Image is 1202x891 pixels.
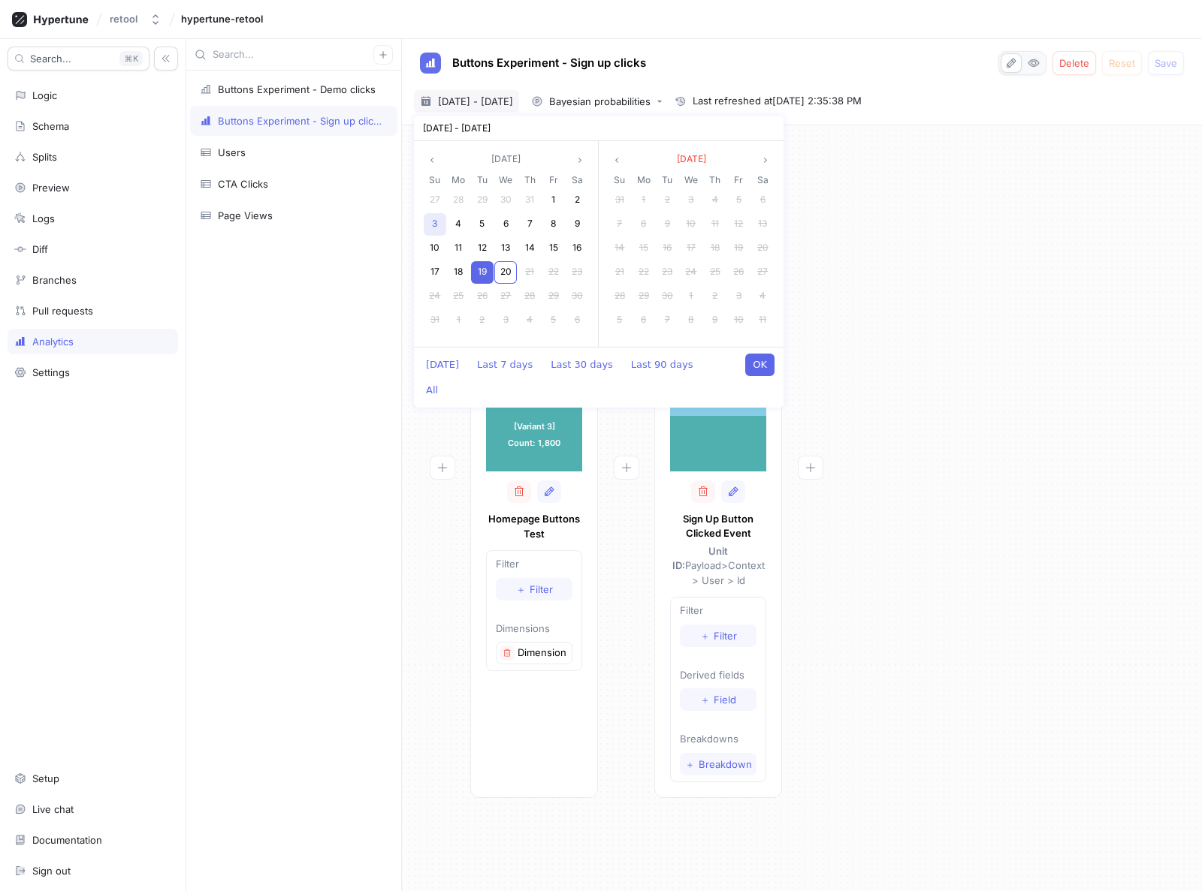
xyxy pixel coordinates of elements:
div: 31 Aug 2025 [608,188,632,212]
button: All [418,379,445,402]
div: 17 Sep 2025 [679,236,703,260]
div: 05 Oct 2025 [608,309,632,333]
div: 20 Sep 2025 [750,236,775,260]
div: 28 Jul 2025 [447,188,471,212]
span: 17 [430,266,439,277]
span: 15 [639,242,648,253]
span: 27 [757,266,768,277]
div: 3 [424,213,446,236]
span: Reset [1109,59,1135,68]
div: 14 [518,237,541,260]
span: 9 [575,218,580,229]
button: retool [104,7,168,32]
div: 08 Sep 2025 [632,212,656,236]
span: 3 [688,194,693,205]
span: 25 [453,290,464,301]
span: 23 [572,266,582,277]
div: 5 [471,213,494,236]
div: 18 Sep 2025 [703,236,727,260]
div: 01 Sep 2025 [632,188,656,212]
div: 18 Aug 2025 [447,260,471,284]
div: 15 Sep 2025 [632,236,656,260]
div: 21 [609,261,631,284]
div: 14 [609,237,631,260]
span: 7 [665,314,670,325]
div: 20 Aug 2025 [494,260,518,284]
input: Search... [213,47,373,62]
div: 29 [471,189,494,212]
div: 12 [727,213,750,236]
div: 4 [518,309,541,332]
div: 8 [633,213,655,236]
span: Breakdown [699,760,752,769]
div: 22 [542,261,565,284]
span: ＋ [516,585,526,594]
div: 22 Sep 2025 [632,260,656,284]
div: 08 Aug 2025 [542,212,566,236]
span: 2 [665,194,670,205]
div: K [119,51,143,66]
div: 29 Aug 2025 [542,284,566,309]
span: 27 [500,290,511,301]
button: Last 7 days [470,354,540,376]
div: 6 [494,213,517,236]
div: 2 [656,189,678,212]
span: 11 [759,314,766,325]
div: 10 Oct 2025 [727,309,751,333]
svg: angle left [427,155,436,164]
span: 6 [575,314,580,325]
div: 22 Aug 2025 [542,260,566,284]
div: 23 [566,261,588,284]
div: 12 [471,237,494,260]
div: 24 [680,261,702,284]
span: 20 [500,266,512,277]
div: 27 Sep 2025 [750,260,775,284]
span: 3 [503,314,509,325]
div: 09 Sep 2025 [655,212,679,236]
button: Last 30 days [543,354,621,376]
div: 19 Sep 2025 [727,236,751,260]
div: 07 Oct 2025 [655,309,679,333]
span: 23 [662,266,672,277]
div: 13 Aug 2025 [494,236,518,260]
div: 12 Aug 2025 [470,236,494,260]
div: 6 [751,189,774,212]
button: Search...K [8,47,149,71]
div: 20 [751,237,774,260]
div: 18 [447,261,470,284]
div: 25 [704,261,726,284]
div: 04 Sep 2025 [518,309,542,333]
span: 29 [477,194,488,205]
span: 1 [457,314,461,325]
button: [DATE] [418,354,467,376]
span: 4 [455,218,461,229]
span: 7 [617,218,622,229]
span: ＋ [685,760,695,769]
div: 04 Oct 2025 [750,284,775,309]
span: 28 [524,290,535,301]
button: Last 90 days [624,354,701,376]
div: 02 Aug 2025 [565,188,589,212]
span: 18 [454,266,463,277]
div: 7 [518,213,541,236]
button: ＋Filter [496,578,572,601]
div: Bayesian probabilities [549,97,651,107]
div: 29 Sep 2025 [632,284,656,309]
span: 19 [478,266,487,277]
div: 02 Sep 2025 [655,188,679,212]
button: Bayesian probabilities [525,90,669,113]
div: 06 Aug 2025 [494,212,518,236]
div: 17 [424,261,446,284]
span: Buttons Experiment - Sign up clicks [452,57,646,69]
div: 08 Oct 2025 [679,309,703,333]
div: 03 Aug 2025 [423,212,447,236]
div: 05 Sep 2025 [542,309,566,333]
div: 19 [727,237,750,260]
span: 25 [710,266,720,277]
div: 23 Aug 2025 [565,260,589,284]
span: 1 [642,194,645,205]
span: Delete [1059,59,1089,68]
div: 13 Sep 2025 [750,212,775,236]
span: 18 [711,242,720,253]
span: 21 [525,266,534,277]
